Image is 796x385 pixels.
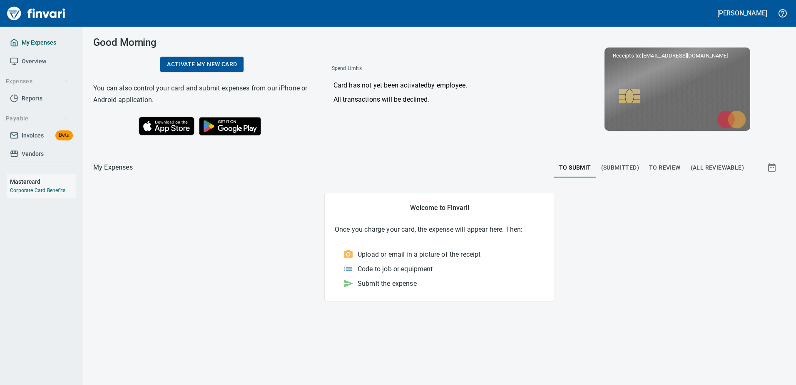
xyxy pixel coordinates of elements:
h5: [PERSON_NAME] [717,9,767,17]
h6: You can also control your card and submit expenses from our iPhone or Android application. [93,82,311,106]
img: Get it on Google Play [194,112,266,140]
span: To Review [649,162,681,173]
p: Submit the expense [358,279,417,289]
span: Expenses [6,76,69,87]
span: (Submitted) [601,162,639,173]
span: Spend Limits [332,65,454,73]
p: Card has not yet been activated by employee . [333,80,548,90]
p: All transactions will be declined. [333,95,548,105]
button: Expenses [2,74,72,89]
button: Show transactions within a particular date range [759,157,786,177]
button: [PERSON_NAME] [715,7,769,20]
p: Once you charge your card, the expense will appear here. Then: [335,225,545,235]
nav: breadcrumb [93,162,133,172]
button: Payable [2,111,72,126]
img: Download on the App Store [139,117,194,135]
span: Reports [22,93,42,104]
p: My Expenses [93,162,133,172]
img: Finvari [5,3,67,23]
a: Reports [7,89,76,108]
a: Vendors [7,145,76,163]
a: Overview [7,52,76,71]
span: Invoices [22,130,44,141]
p: Upload or email in a picture of the receipt [358,250,480,260]
h5: Welcome to Finvari! [335,203,545,212]
span: [EMAIL_ADDRESS][DOMAIN_NAME] [641,52,729,60]
span: To Submit [559,162,591,173]
a: My Expenses [7,33,76,52]
span: Payable [6,113,69,124]
p: Receipts to: [613,52,742,60]
p: Code to job or equipment [358,264,433,274]
h3: Good Morning [93,37,311,48]
span: Beta [55,130,73,140]
h6: Mastercard [10,177,76,186]
span: (All Reviewable) [691,162,744,173]
img: mastercard.svg [713,106,750,133]
a: Corporate Card Benefits [10,187,65,193]
a: Activate my new card [160,57,244,72]
span: Activate my new card [167,59,237,70]
span: My Expenses [22,37,56,48]
span: Vendors [22,149,44,159]
a: InvoicesBeta [7,126,76,145]
span: Overview [22,56,46,67]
